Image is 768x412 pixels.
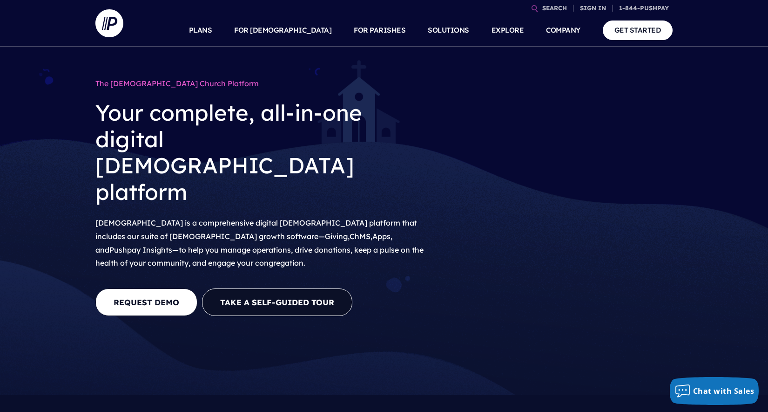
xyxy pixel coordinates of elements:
a: GET STARTED [603,21,673,40]
h2: Your complete, all-in-one digital [DEMOGRAPHIC_DATA] platform [95,92,426,213]
a: Giving [325,232,348,241]
a: FOR PARISHES [354,14,405,47]
a: FOR [DEMOGRAPHIC_DATA] [234,14,331,47]
a: Apps [372,232,391,241]
a: ChMS [350,232,371,241]
a: EXPLORE [492,14,524,47]
a: SOLUTIONS [428,14,469,47]
span: Chat with Sales [693,386,755,396]
a: Take A Self-Guided Tour [202,288,352,316]
a: REQUEST DEMO [95,288,197,316]
span: [DEMOGRAPHIC_DATA] is a comprehensive digital [DEMOGRAPHIC_DATA] platform that includes our suite... [95,218,424,268]
a: COMPANY [546,14,580,47]
a: PLANS [189,14,212,47]
a: Pushpay Insights [109,245,172,254]
h1: The [DEMOGRAPHIC_DATA] Church Platform [95,75,426,92]
button: Chat with Sales [670,377,759,405]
